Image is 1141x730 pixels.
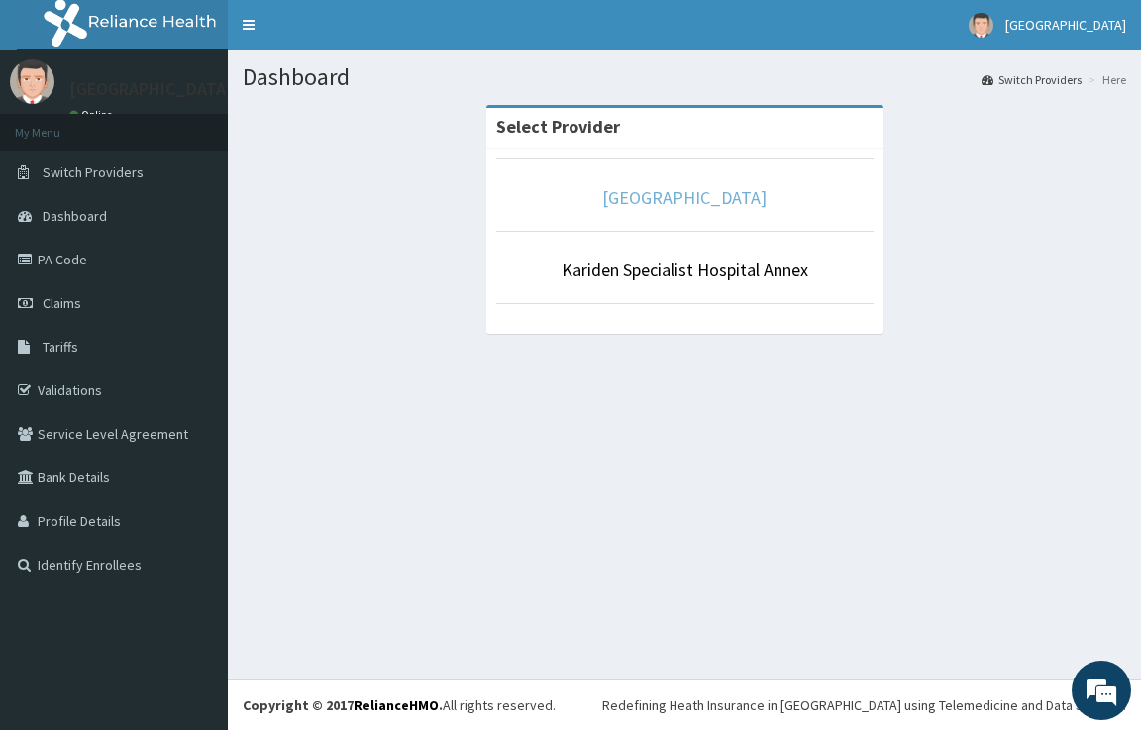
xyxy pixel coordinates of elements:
li: Here [1084,71,1126,88]
img: User Image [10,59,54,104]
a: Online [69,108,117,122]
a: [GEOGRAPHIC_DATA] [602,186,767,209]
strong: Copyright © 2017 . [243,696,443,714]
span: Switch Providers [43,163,144,181]
a: Switch Providers [982,71,1082,88]
span: [GEOGRAPHIC_DATA] [1005,16,1126,34]
strong: Select Provider [496,115,620,138]
span: Dashboard [43,207,107,225]
footer: All rights reserved. [228,679,1141,730]
a: Kariden Specialist Hospital Annex [562,259,808,281]
a: RelianceHMO [354,696,439,714]
img: User Image [969,13,993,38]
h1: Dashboard [243,64,1126,90]
span: Claims [43,294,81,312]
div: Redefining Heath Insurance in [GEOGRAPHIC_DATA] using Telemedicine and Data Science! [602,695,1126,715]
p: [GEOGRAPHIC_DATA] [69,80,233,98]
span: Tariffs [43,338,78,356]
